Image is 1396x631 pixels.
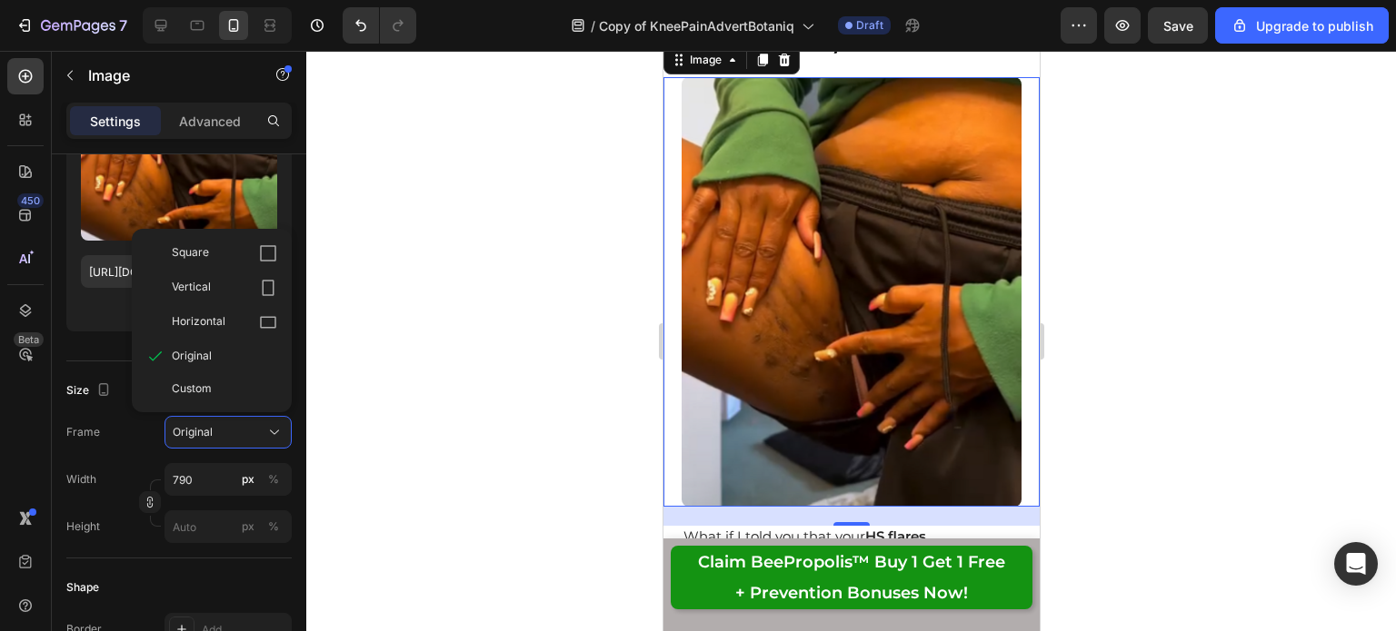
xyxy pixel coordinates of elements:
[172,380,212,397] span: Custom
[1231,16,1373,35] div: Upgrade to publish
[1163,18,1193,34] span: Save
[165,416,292,449] button: Original
[599,16,794,35] span: Copy of KneePainAdvertBotaniq
[1215,7,1389,44] button: Upgrade to publish
[1148,7,1208,44] button: Save
[66,518,100,535] label: Height
[591,16,595,35] span: /
[165,463,292,496] input: px%
[856,17,883,34] span: Draft
[14,332,44,347] div: Beta
[179,112,241,131] p: Advanced
[7,7,135,44] button: 7
[242,518,254,535] div: px
[81,255,277,288] input: https://example.com/image.jpg
[172,313,225,331] span: Horizontal
[343,7,416,44] div: Undo/Redo
[172,348,212,364] span: Original
[17,193,44,208] div: 450
[88,64,243,86] p: Image
[172,244,209,262] span: Square
[66,579,99,596] div: Shape
[663,51,1040,631] iframe: To enrich screen reader interactions, please activate Accessibility in Grammarly extension settings
[165,510,292,543] input: px%
[66,379,115,403] div: Size
[268,471,279,488] div: %
[263,468,284,490] button: px
[81,126,277,241] img: preview-image
[237,468,259,490] button: %
[172,279,211,297] span: Vertical
[119,15,127,36] p: 7
[90,112,141,131] p: Settings
[242,471,254,488] div: px
[173,424,213,440] span: Original
[237,516,259,537] button: %
[66,424,100,440] label: Frame
[263,516,284,537] button: px
[66,471,96,488] label: Width
[268,518,279,535] div: %
[1334,542,1378,586] div: Open Intercom Messenger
